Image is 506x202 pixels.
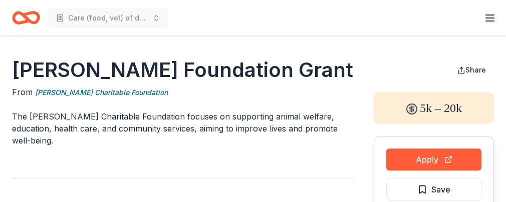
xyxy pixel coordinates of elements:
[12,86,354,98] div: From
[48,8,168,28] button: Care (food, vet) of dogs rescued from kill shelters threatened with euthanasia
[12,6,40,29] a: Home
[431,183,450,196] span: Save
[374,92,494,124] div: 5k – 20k
[68,12,148,24] span: Care (food, vet) of dogs rescued from kill shelters threatened with euthanasia
[35,86,168,98] a: [PERSON_NAME] Charitable Foundation
[12,110,354,146] p: The [PERSON_NAME] Charitable Foundation focuses on supporting animal welfare, education, health c...
[386,148,481,170] button: Apply
[465,65,486,74] span: Share
[449,60,494,80] button: Share
[386,178,481,200] button: Save
[12,56,354,84] h1: [PERSON_NAME] Foundation Grant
